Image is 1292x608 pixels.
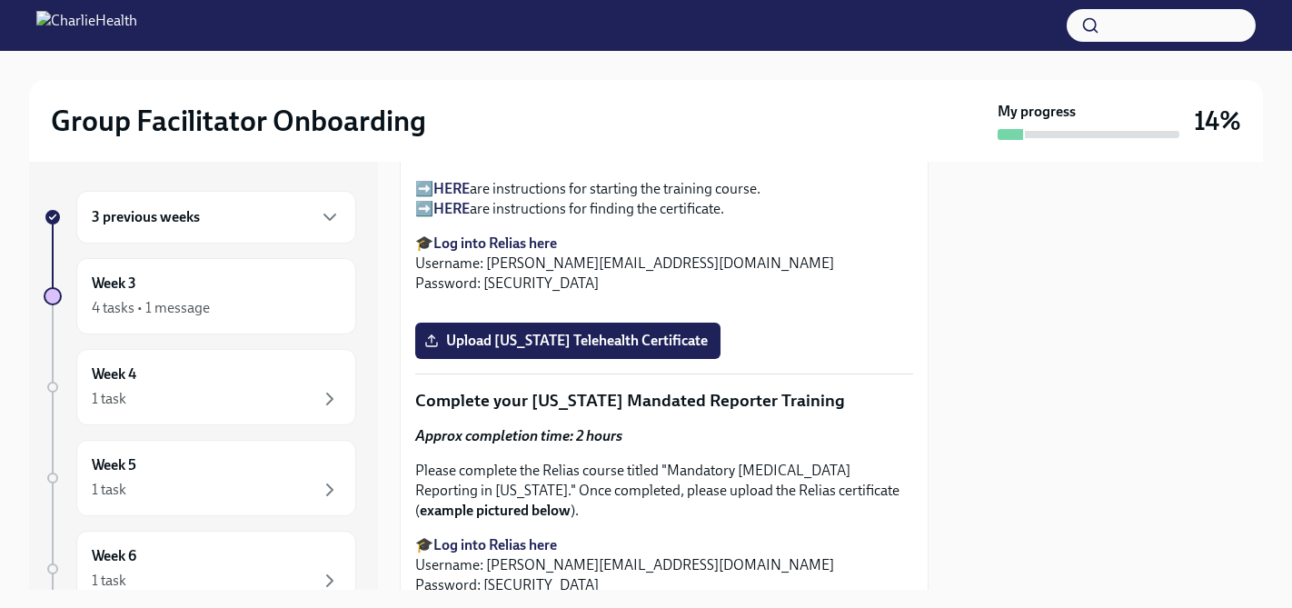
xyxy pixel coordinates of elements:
div: 3 previous weeks [76,191,356,244]
a: HERE [433,200,470,217]
a: Week 61 task [44,531,356,607]
p: 🎓 Username: [PERSON_NAME][EMAIL_ADDRESS][DOMAIN_NAME] Password: [SECURITY_DATA] [415,234,913,294]
div: 4 tasks • 1 message [92,298,210,318]
p: Complete your [US_STATE] Mandated Reporter Training [415,389,913,413]
em: Note: Relias will take you to an external website, NRTRC, to complete this training. [415,125,872,163]
p: ➡️ are instructions for starting the training course. ➡️ are instructions for finding the certifi... [415,179,913,219]
h6: Week 6 [92,546,136,566]
img: CharlieHealth [36,11,137,40]
div: 1 task [92,571,126,591]
strong: Approx completion time: 2 hours [415,427,622,444]
a: Week 41 task [44,349,356,425]
p: Please complete the Relias course titled "Mandatory [MEDICAL_DATA] Reporting in [US_STATE]." Once... [415,461,913,521]
h3: 14% [1194,105,1241,137]
a: HERE [433,180,470,197]
h6: 3 previous weeks [92,207,200,227]
a: Week 34 tasks • 1 message [44,258,356,334]
h6: Week 5 [92,455,136,475]
strong: My progress [998,102,1076,122]
div: 1 task [92,389,126,409]
span: Upload [US_STATE] Telehealth Certificate [428,332,708,350]
strong: example pictured below [420,502,571,519]
h2: Group Facilitator Onboarding [51,103,426,139]
a: Log into Relias here [433,536,557,553]
label: Upload [US_STATE] Telehealth Certificate [415,323,721,359]
div: 1 task [92,480,126,500]
h6: Week 4 [92,364,136,384]
h6: Week 3 [92,274,136,294]
p: 🎓 Username: [PERSON_NAME][EMAIL_ADDRESS][DOMAIN_NAME] Password: [SECURITY_DATA] [415,535,913,595]
a: Log into Relias here [433,234,557,252]
a: Week 51 task [44,440,356,516]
